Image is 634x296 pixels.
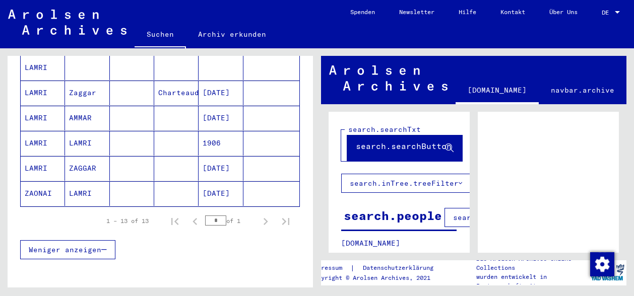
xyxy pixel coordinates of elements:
[21,81,65,105] mat-cell: LAMRI
[199,156,243,181] mat-cell: [DATE]
[165,211,185,231] button: First page
[65,106,109,130] mat-cell: AMMAR
[602,9,613,16] span: DE
[310,273,446,282] p: Copyright © Arolsen Archives, 2021
[356,141,452,151] span: search.searchButton
[199,131,243,156] mat-cell: 1906
[20,240,115,259] button: Weniger anzeigen
[186,22,278,46] a: Archiv erkunden
[199,181,243,206] mat-cell: [DATE]
[65,181,109,206] mat-cell: LAMRI
[21,106,65,130] mat-cell: LAMRI
[341,238,457,249] p: [DOMAIN_NAME]
[8,10,126,35] img: Arolsen_neg.svg
[185,211,205,231] button: Previous page
[329,65,448,91] img: Arolsen_neg.svg
[347,130,462,161] button: search.searchButton
[589,260,626,285] img: yv_logo.png
[21,55,65,80] mat-cell: LAMRI
[445,208,579,227] button: search.columnFilter.filter
[310,263,446,273] div: |
[106,216,149,226] div: 1 – 13 of 13
[135,22,186,48] a: Suchen
[355,263,446,273] a: Datenschutzerklärung
[344,206,442,225] div: search.people
[65,131,109,156] mat-cell: LAMRI
[476,272,589,290] p: wurden entwickelt in Partnerschaft mit
[341,174,471,193] button: search.inTree.treeFilter
[205,216,256,226] div: of 1
[348,125,421,134] mat-label: search.searchTxt
[199,106,243,130] mat-cell: [DATE]
[154,81,199,105] mat-cell: Charteaudun
[539,78,626,102] a: navbar.archive
[29,245,101,254] span: Weniger anzeigen
[256,211,276,231] button: Next page
[276,211,296,231] button: Last page
[453,213,570,222] span: search.columnFilter.filter
[21,156,65,181] mat-cell: LAMRI
[65,81,109,105] mat-cell: Zaggar
[476,254,589,272] p: Die Arolsen Archives Online-Collections
[21,131,65,156] mat-cell: LAMRI
[199,81,243,105] mat-cell: [DATE]
[310,263,350,273] a: Impressum
[456,78,539,104] a: [DOMAIN_NAME]
[65,156,109,181] mat-cell: ZAGGAR
[21,181,65,206] mat-cell: ZAONAI
[590,252,614,276] img: Zustimmung ändern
